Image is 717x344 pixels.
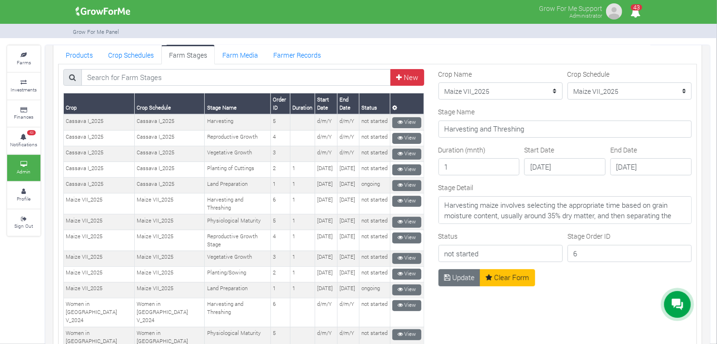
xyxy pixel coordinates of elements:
[539,2,602,13] p: Grow For Me Support
[205,146,270,162] td: Vegetative Growth
[392,300,421,311] a: View
[359,193,390,214] td: not started
[392,133,421,144] a: View
[205,214,270,230] td: Physiological Maturity
[205,282,270,298] td: Land Preparation
[524,145,554,155] label: Start Date
[290,230,315,251] td: 1
[438,145,486,155] label: Duration (mnth)
[315,230,337,251] td: [DATE]
[315,214,337,230] td: [DATE]
[315,193,337,214] td: [DATE]
[337,193,359,214] td: [DATE]
[290,282,315,298] td: 1
[100,45,161,64] a: Crop Schedules
[134,114,204,130] td: Cassava I_2025
[337,230,359,251] td: [DATE]
[270,230,290,251] td: 4
[270,114,290,130] td: 5
[392,149,421,160] a: View
[270,93,290,114] th: Order ID
[290,214,315,230] td: 1
[64,251,135,266] td: Maize VII_2025
[134,162,204,178] td: Cassava I_2025
[337,266,359,282] td: [DATE]
[568,69,610,79] label: Crop Schedule
[359,131,390,146] td: not started
[315,178,337,193] td: [DATE]
[290,251,315,266] td: 1
[480,269,535,286] a: Clear Form
[270,146,290,162] td: 3
[27,130,36,136] span: 43
[205,251,270,266] td: Vegetative Growth
[266,45,329,64] a: Farmer Records
[73,28,119,35] small: Grow For Me Panel
[337,298,359,327] td: d/m/Y
[7,210,40,236] a: Sign Out
[337,214,359,230] td: [DATE]
[337,93,359,114] th: End Date
[359,266,390,282] td: not started
[392,164,421,175] a: View
[205,230,270,251] td: Reproductive Growth Stage
[359,230,390,251] td: not started
[315,298,337,327] td: d/m/Y
[270,251,290,266] td: 3
[7,73,40,99] a: Investments
[215,45,266,64] a: Farm Media
[290,178,315,193] td: 1
[270,282,290,298] td: 1
[315,146,337,162] td: d/m/Y
[64,146,135,162] td: Cassava I_2025
[392,196,421,207] a: View
[315,162,337,178] td: [DATE]
[392,233,421,243] a: View
[134,214,204,230] td: Maize VII_2025
[64,93,135,114] th: Crop
[392,269,421,280] a: View
[7,101,40,127] a: Finances
[64,298,135,327] td: Women in [GEOGRAPHIC_DATA] V_2024
[359,298,390,327] td: not started
[270,193,290,214] td: 6
[205,114,270,130] td: Harvesting
[315,131,337,146] td: d/m/Y
[359,114,390,130] td: not started
[392,217,421,228] a: View
[134,298,204,327] td: Women in [GEOGRAPHIC_DATA] V_2024
[359,162,390,178] td: not started
[438,69,472,79] label: Crop Name
[359,282,390,298] td: ongoing
[605,2,624,21] img: growforme image
[134,251,204,266] td: Maize VII_2025
[568,231,610,241] label: Stage Order ID
[64,162,135,178] td: Cassava I_2025
[626,9,645,18] a: 43
[359,93,390,114] th: Status
[270,214,290,230] td: 5
[205,193,270,214] td: Harvesting and Threshing
[64,193,135,214] td: Maize VII_2025
[64,114,135,130] td: Cassava I_2025
[58,45,100,64] a: Products
[392,180,421,191] a: View
[438,196,692,224] textarea: Harvesting maize involves selecting the appropriate time based on grain moisture content, usually...
[315,266,337,282] td: [DATE]
[290,193,315,214] td: 1
[134,131,204,146] td: Cassava I_2025
[290,93,315,114] th: Duration
[64,131,135,146] td: Cassava I_2025
[315,282,337,298] td: [DATE]
[64,230,135,251] td: Maize VII_2025
[337,131,359,146] td: d/m/Y
[626,2,645,23] i: Notifications
[17,59,31,66] small: Farms
[337,146,359,162] td: d/m/Y
[438,269,481,286] button: Update
[134,146,204,162] td: Cassava I_2025
[270,131,290,146] td: 4
[64,178,135,193] td: Cassava I_2025
[337,178,359,193] td: [DATE]
[64,214,135,230] td: Maize VII_2025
